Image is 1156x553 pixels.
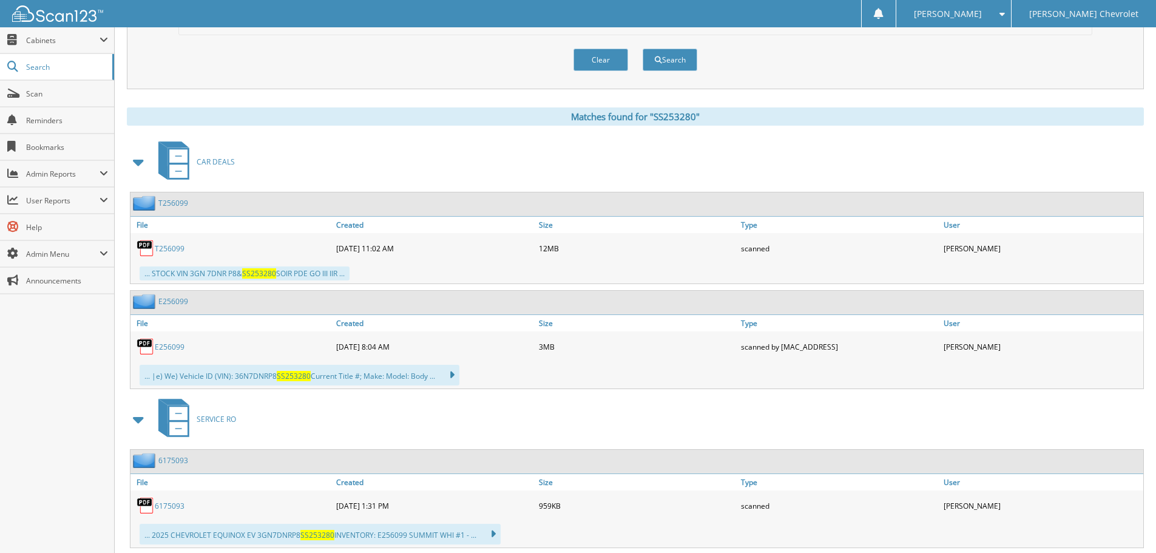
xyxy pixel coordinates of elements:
[536,236,739,260] div: 12MB
[536,474,739,490] a: Size
[137,497,155,515] img: PDF.png
[197,414,236,424] span: SERVICE RO
[140,365,459,385] div: ... |e) We) Vehicle ID (VIN): 36N7DNRP8 Current Title #; Make: Model: Body ...
[941,474,1143,490] a: User
[127,107,1144,126] div: Matches found for "SS253280"
[536,334,739,359] div: 3MB
[536,315,739,331] a: Size
[242,268,276,279] span: SS253280
[573,49,628,71] button: Clear
[158,455,188,466] a: 6175093
[333,217,536,233] a: Created
[738,236,941,260] div: scanned
[26,115,108,126] span: Reminders
[140,266,350,280] div: ... STOCK VIN 3GN 7DNR P8& SOIR PDE GO III IIR ...
[738,474,941,490] a: Type
[137,239,155,257] img: PDF.png
[738,315,941,331] a: Type
[738,217,941,233] a: Type
[26,89,108,99] span: Scan
[26,222,108,232] span: Help
[1095,495,1156,553] iframe: Chat Widget
[155,342,184,352] a: E256099
[277,371,311,381] span: SS253280
[738,494,941,518] div: scanned
[26,35,100,46] span: Cabinets
[130,315,333,331] a: File
[941,315,1143,331] a: User
[536,494,739,518] div: 959KB
[26,195,100,206] span: User Reports
[333,474,536,490] a: Created
[536,217,739,233] a: Size
[941,217,1143,233] a: User
[26,169,100,179] span: Admin Reports
[26,276,108,286] span: Announcements
[333,334,536,359] div: [DATE] 8:04 AM
[914,10,982,18] span: [PERSON_NAME]
[300,530,334,540] span: SS253280
[941,236,1143,260] div: [PERSON_NAME]
[643,49,697,71] button: Search
[155,501,184,511] a: 6175093
[12,5,103,22] img: scan123-logo-white.svg
[133,453,158,468] img: folder2.png
[333,236,536,260] div: [DATE] 11:02 AM
[158,198,188,208] a: T256099
[133,294,158,309] img: folder2.png
[941,494,1143,518] div: [PERSON_NAME]
[151,138,235,186] a: CAR DEALS
[155,243,184,254] a: T256099
[333,494,536,518] div: [DATE] 1:31 PM
[140,524,501,545] div: ... 2025 CHEVROLET EQUINOX EV 3GN7DNRP8 INVENTORY: E256099 SUMMIT WHI #1 - ...
[1029,10,1138,18] span: [PERSON_NAME] Chevrolet
[333,315,536,331] a: Created
[151,395,236,443] a: SERVICE RO
[137,338,155,356] img: PDF.png
[130,474,333,490] a: File
[158,296,188,307] a: E256099
[738,334,941,359] div: scanned by [MAC_ADDRESS]
[197,157,235,167] span: CAR DEALS
[130,217,333,233] a: File
[26,62,106,72] span: Search
[941,334,1143,359] div: [PERSON_NAME]
[133,195,158,211] img: folder2.png
[26,142,108,152] span: Bookmarks
[26,249,100,259] span: Admin Menu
